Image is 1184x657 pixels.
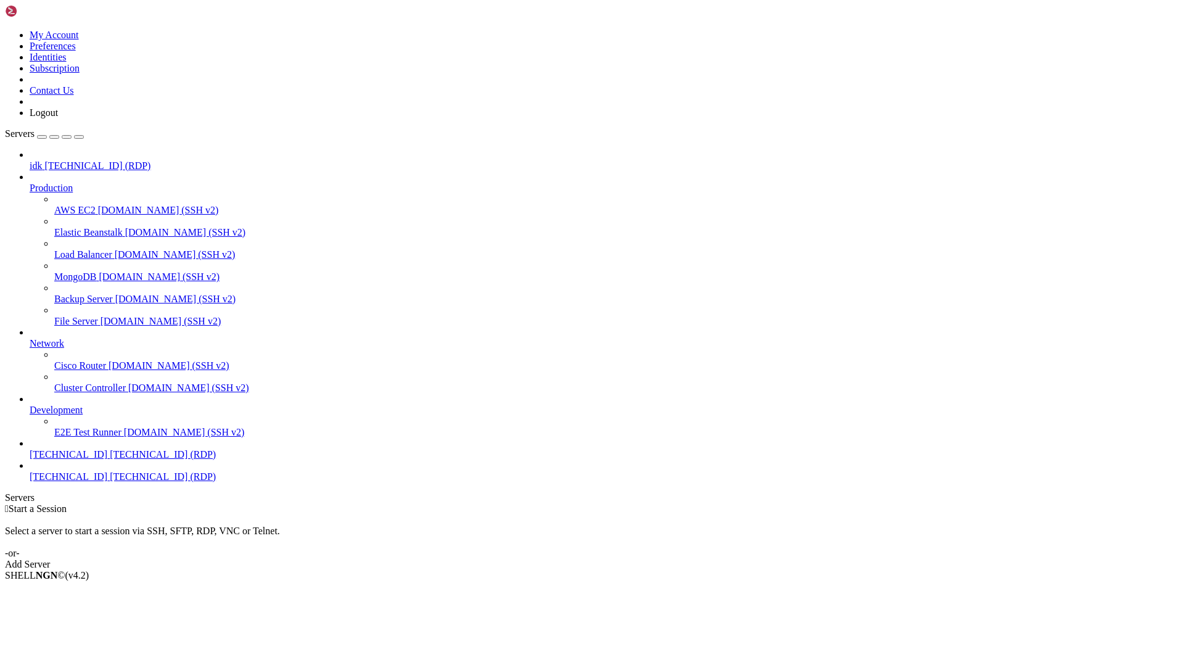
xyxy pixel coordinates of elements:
[109,360,229,371] span: [DOMAIN_NAME] (SSH v2)
[5,559,1179,570] div: Add Server
[54,360,1179,371] a: Cisco Router [DOMAIN_NAME] (SSH v2)
[30,52,67,62] a: Identities
[30,460,1179,482] li: [TECHNICAL_ID] [TECHNICAL_ID] (RDP)
[54,260,1179,283] li: MongoDB [DOMAIN_NAME] (SSH v2)
[125,227,246,238] span: [DOMAIN_NAME] (SSH v2)
[54,316,98,326] span: File Server
[30,471,107,482] span: [TECHNICAL_ID]
[54,416,1179,438] li: E2E Test Runner [DOMAIN_NAME] (SSH v2)
[30,149,1179,171] li: idk [TECHNICAL_ID] (RDP)
[30,160,42,171] span: idk
[5,128,35,139] span: Servers
[30,405,83,415] span: Development
[5,570,89,581] span: SHELL ©
[54,305,1179,327] li: File Server [DOMAIN_NAME] (SSH v2)
[54,216,1179,238] li: Elastic Beanstalk [DOMAIN_NAME] (SSH v2)
[124,427,245,437] span: [DOMAIN_NAME] (SSH v2)
[30,160,1179,171] a: idk [TECHNICAL_ID] (RDP)
[30,41,76,51] a: Preferences
[115,294,236,304] span: [DOMAIN_NAME] (SSH v2)
[54,205,96,215] span: AWS EC2
[30,394,1179,438] li: Development
[54,371,1179,394] li: Cluster Controller [DOMAIN_NAME] (SSH v2)
[5,503,9,514] span: 
[110,449,216,460] span: [TECHNICAL_ID] (RDP)
[30,30,79,40] a: My Account
[54,194,1179,216] li: AWS EC2 [DOMAIN_NAME] (SSH v2)
[36,570,58,581] b: NGN
[54,249,1179,260] a: Load Balancer [DOMAIN_NAME] (SSH v2)
[54,271,1179,283] a: MongoDB [DOMAIN_NAME] (SSH v2)
[110,471,216,482] span: [TECHNICAL_ID] (RDP)
[30,449,1179,460] a: [TECHNICAL_ID] [TECHNICAL_ID] (RDP)
[30,183,73,193] span: Production
[54,249,112,260] span: Load Balancer
[54,294,1179,305] a: Backup Server [DOMAIN_NAME] (SSH v2)
[128,382,249,393] span: [DOMAIN_NAME] (SSH v2)
[54,294,113,304] span: Backup Server
[54,427,121,437] span: E2E Test Runner
[30,327,1179,394] li: Network
[115,249,236,260] span: [DOMAIN_NAME] (SSH v2)
[65,570,89,581] span: 4.2.0
[54,238,1179,260] li: Load Balancer [DOMAIN_NAME] (SSH v2)
[99,271,220,282] span: [DOMAIN_NAME] (SSH v2)
[30,183,1179,194] a: Production
[30,405,1179,416] a: Development
[98,205,219,215] span: [DOMAIN_NAME] (SSH v2)
[54,349,1179,371] li: Cisco Router [DOMAIN_NAME] (SSH v2)
[54,316,1179,327] a: File Server [DOMAIN_NAME] (SSH v2)
[54,427,1179,438] a: E2E Test Runner [DOMAIN_NAME] (SSH v2)
[30,107,58,118] a: Logout
[44,160,150,171] span: [TECHNICAL_ID] (RDP)
[54,283,1179,305] li: Backup Server [DOMAIN_NAME] (SSH v2)
[54,360,106,371] span: Cisco Router
[30,63,80,73] a: Subscription
[5,492,1179,503] div: Servers
[54,382,126,393] span: Cluster Controller
[54,205,1179,216] a: AWS EC2 [DOMAIN_NAME] (SSH v2)
[54,382,1179,394] a: Cluster Controller [DOMAIN_NAME] (SSH v2)
[30,471,1179,482] a: [TECHNICAL_ID] [TECHNICAL_ID] (RDP)
[54,227,123,238] span: Elastic Beanstalk
[5,128,84,139] a: Servers
[30,449,107,460] span: [TECHNICAL_ID]
[9,503,67,514] span: Start a Session
[5,5,76,17] img: Shellngn
[30,438,1179,460] li: [TECHNICAL_ID] [TECHNICAL_ID] (RDP)
[54,227,1179,238] a: Elastic Beanstalk [DOMAIN_NAME] (SSH v2)
[30,338,1179,349] a: Network
[101,316,221,326] span: [DOMAIN_NAME] (SSH v2)
[5,514,1179,559] div: Select a server to start a session via SSH, SFTP, RDP, VNC or Telnet. -or-
[54,271,96,282] span: MongoDB
[30,85,74,96] a: Contact Us
[30,171,1179,327] li: Production
[30,338,64,349] span: Network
